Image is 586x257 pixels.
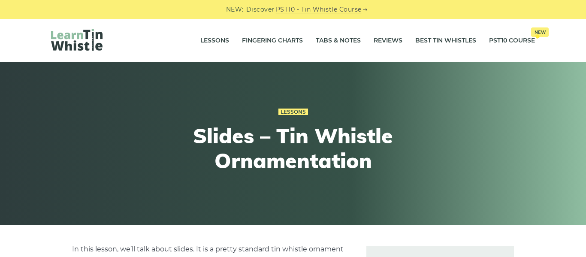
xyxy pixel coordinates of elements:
[489,30,535,51] a: PST10 CourseNew
[51,29,103,51] img: LearnTinWhistle.com
[316,30,361,51] a: Tabs & Notes
[200,30,229,51] a: Lessons
[531,27,549,37] span: New
[242,30,303,51] a: Fingering Charts
[278,109,308,115] a: Lessons
[415,30,476,51] a: Best Tin Whistles
[374,30,402,51] a: Reviews
[135,124,451,173] h1: Slides – Tin Whistle Ornamentation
